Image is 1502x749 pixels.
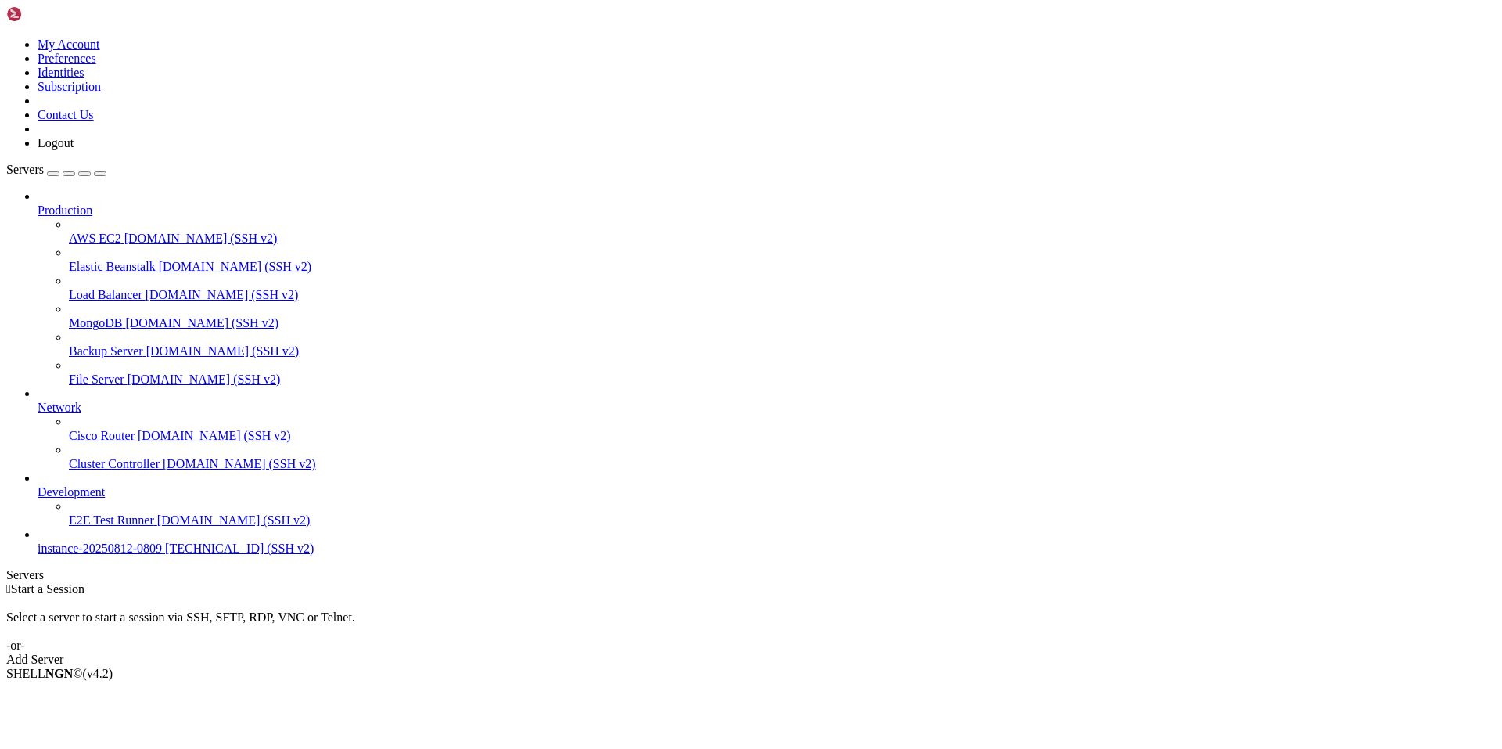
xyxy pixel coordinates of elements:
span: Load Balancer [69,288,142,301]
span: [DOMAIN_NAME] (SSH v2) [159,260,312,273]
a: My Account [38,38,100,51]
li: Cluster Controller [DOMAIN_NAME] (SSH v2) [69,443,1496,471]
span: File Server [69,373,124,386]
li: instance-20250812-0809 [TECHNICAL_ID] (SSH v2) [38,528,1496,556]
li: AWS EC2 [DOMAIN_NAME] (SSH v2) [69,218,1496,246]
a: Production [38,203,1496,218]
div: Servers [6,568,1496,582]
li: Load Balancer [DOMAIN_NAME] (SSH v2) [69,274,1496,302]
a: MongoDB [DOMAIN_NAME] (SSH v2) [69,316,1496,330]
a: Cluster Controller [DOMAIN_NAME] (SSH v2) [69,457,1496,471]
span: instance-20250812-0809 [38,542,162,555]
a: AWS EC2 [DOMAIN_NAME] (SSH v2) [69,232,1496,246]
span: [DOMAIN_NAME] (SSH v2) [128,373,281,386]
li: Network [38,387,1496,471]
a: Logout [38,136,74,149]
a: Elastic Beanstalk [DOMAIN_NAME] (SSH v2) [69,260,1496,274]
a: E2E Test Runner [DOMAIN_NAME] (SSH v2) [69,513,1496,528]
span: Production [38,203,92,217]
li: E2E Test Runner [DOMAIN_NAME] (SSH v2) [69,499,1496,528]
a: File Server [DOMAIN_NAME] (SSH v2) [69,373,1496,387]
li: Elastic Beanstalk [DOMAIN_NAME] (SSH v2) [69,246,1496,274]
span: AWS EC2 [69,232,121,245]
img: Shellngn [6,6,96,22]
div: Add Server [6,653,1496,667]
span: [DOMAIN_NAME] (SSH v2) [163,457,316,470]
span: SHELL © [6,667,113,680]
a: Load Balancer [DOMAIN_NAME] (SSH v2) [69,288,1496,302]
span: Cluster Controller [69,457,160,470]
a: Network [38,401,1496,415]
span: 4.2.0 [83,667,113,680]
li: Development [38,471,1496,528]
span: MongoDB [69,316,122,329]
span: [DOMAIN_NAME] (SSH v2) [125,316,278,329]
a: Cisco Router [DOMAIN_NAME] (SSH v2) [69,429,1496,443]
span: Backup Server [69,344,143,358]
span: Cisco Router [69,429,135,442]
a: Identities [38,66,84,79]
li: MongoDB [DOMAIN_NAME] (SSH v2) [69,302,1496,330]
a: instance-20250812-0809 [TECHNICAL_ID] (SSH v2) [38,542,1496,556]
li: Cisco Router [DOMAIN_NAME] (SSH v2) [69,415,1496,443]
div: Select a server to start a session via SSH, SFTP, RDP, VNC or Telnet. -or- [6,596,1496,653]
a: Backup Server [DOMAIN_NAME] (SSH v2) [69,344,1496,358]
a: Preferences [38,52,96,65]
span: [DOMAIN_NAME] (SSH v2) [157,513,311,527]
a: Servers [6,163,106,176]
span: [TECHNICAL_ID] (SSH v2) [165,542,314,555]
li: Production [38,189,1496,387]
b: NGN [45,667,74,680]
li: Backup Server [DOMAIN_NAME] (SSH v2) [69,330,1496,358]
span: [DOMAIN_NAME] (SSH v2) [146,344,300,358]
span: Development [38,485,105,499]
span: [DOMAIN_NAME] (SSH v2) [138,429,291,442]
a: Development [38,485,1496,499]
span: Start a Session [11,582,84,596]
span: [DOMAIN_NAME] (SSH v2) [124,232,278,245]
span:  [6,582,11,596]
a: Contact Us [38,108,94,121]
span: Network [38,401,81,414]
span: Elastic Beanstalk [69,260,156,273]
li: File Server [DOMAIN_NAME] (SSH v2) [69,358,1496,387]
span: E2E Test Runner [69,513,154,527]
span: Servers [6,163,44,176]
a: Subscription [38,80,101,93]
span: [DOMAIN_NAME] (SSH v2) [146,288,299,301]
